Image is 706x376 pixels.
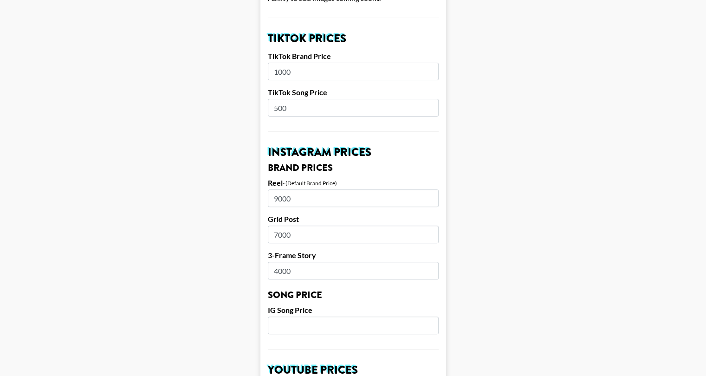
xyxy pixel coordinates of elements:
[283,180,337,187] div: - (Default Brand Price)
[268,147,439,158] h2: Instagram Prices
[268,52,439,61] label: TikTok Brand Price
[268,33,439,44] h2: TikTok Prices
[268,305,439,315] label: IG Song Price
[268,214,439,224] label: Grid Post
[268,251,439,260] label: 3-Frame Story
[268,364,439,376] h2: YouTube Prices
[268,88,439,97] label: TikTok Song Price
[268,291,439,300] h3: Song Price
[268,178,283,188] label: Reel
[268,163,439,173] h3: Brand Prices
